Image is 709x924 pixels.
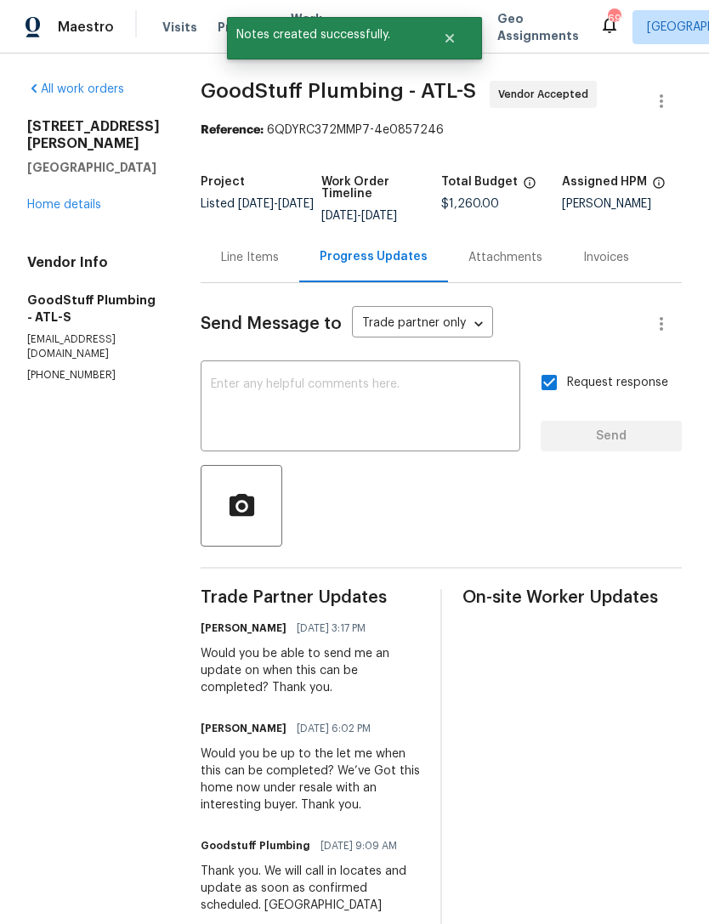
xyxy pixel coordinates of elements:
[497,10,579,44] span: Geo Assignments
[27,368,160,383] p: [PHONE_NUMBER]
[523,176,536,198] span: The total cost of line items that have been proposed by Opendoor. This sum includes line items th...
[320,248,428,265] div: Progress Updates
[201,122,682,139] div: 6QDYRC372MMP7-4e0857246
[361,210,397,222] span: [DATE]
[162,19,197,36] span: Visits
[297,720,371,737] span: [DATE] 6:02 PM
[238,198,314,210] span: -
[321,210,397,222] span: -
[201,124,264,136] b: Reference:
[608,10,620,27] div: 69
[321,210,357,222] span: [DATE]
[27,83,124,95] a: All work orders
[201,837,310,854] h6: Goodstuff Plumbing
[27,159,160,176] h5: [GEOGRAPHIC_DATA]
[562,176,647,188] h5: Assigned HPM
[227,17,422,53] span: Notes created successfully.
[291,10,334,44] span: Work Orders
[201,589,420,606] span: Trade Partner Updates
[297,620,366,637] span: [DATE] 3:17 PM
[320,837,397,854] span: [DATE] 9:09 AM
[27,199,101,211] a: Home details
[562,198,683,210] div: [PERSON_NAME]
[201,81,476,101] span: GoodStuff Plumbing - ATL-S
[278,198,314,210] span: [DATE]
[441,198,499,210] span: $1,260.00
[58,19,114,36] span: Maestro
[201,720,286,737] h6: [PERSON_NAME]
[27,254,160,271] h4: Vendor Info
[201,745,420,813] div: Would you be up to the let me when this can be completed? We’ve Got this home now under resale wi...
[238,198,274,210] span: [DATE]
[201,176,245,188] h5: Project
[218,19,270,36] span: Projects
[462,589,682,606] span: On-site Worker Updates
[652,176,666,198] span: The hpm assigned to this work order.
[27,332,160,361] p: [EMAIL_ADDRESS][DOMAIN_NAME]
[422,21,478,55] button: Close
[201,645,420,696] div: Would you be able to send me an update on when this can be completed? Thank you.
[352,310,493,338] div: Trade partner only
[221,249,279,266] div: Line Items
[201,620,286,637] h6: [PERSON_NAME]
[201,863,420,914] div: Thank you. We will call in locates and update as soon as confirmed scheduled. [GEOGRAPHIC_DATA]
[27,118,160,152] h2: [STREET_ADDRESS][PERSON_NAME]
[567,374,668,392] span: Request response
[441,176,518,188] h5: Total Budget
[468,249,542,266] div: Attachments
[27,292,160,326] h5: GoodStuff Plumbing - ATL-S
[201,315,342,332] span: Send Message to
[201,198,314,210] span: Listed
[498,86,595,103] span: Vendor Accepted
[583,249,629,266] div: Invoices
[321,176,442,200] h5: Work Order Timeline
